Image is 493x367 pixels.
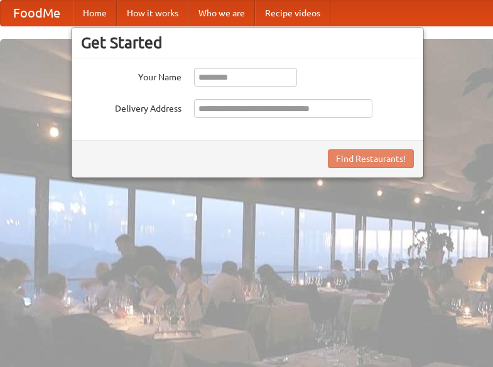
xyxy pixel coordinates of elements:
[81,33,414,52] h3: Get Started
[1,1,73,26] a: FoodMe
[81,99,181,115] label: Delivery Address
[328,149,414,168] button: Find Restaurants!
[81,68,181,83] label: Your Name
[73,1,117,26] a: Home
[117,1,188,26] a: How it works
[255,1,330,26] a: Recipe videos
[188,1,255,26] a: Who we are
